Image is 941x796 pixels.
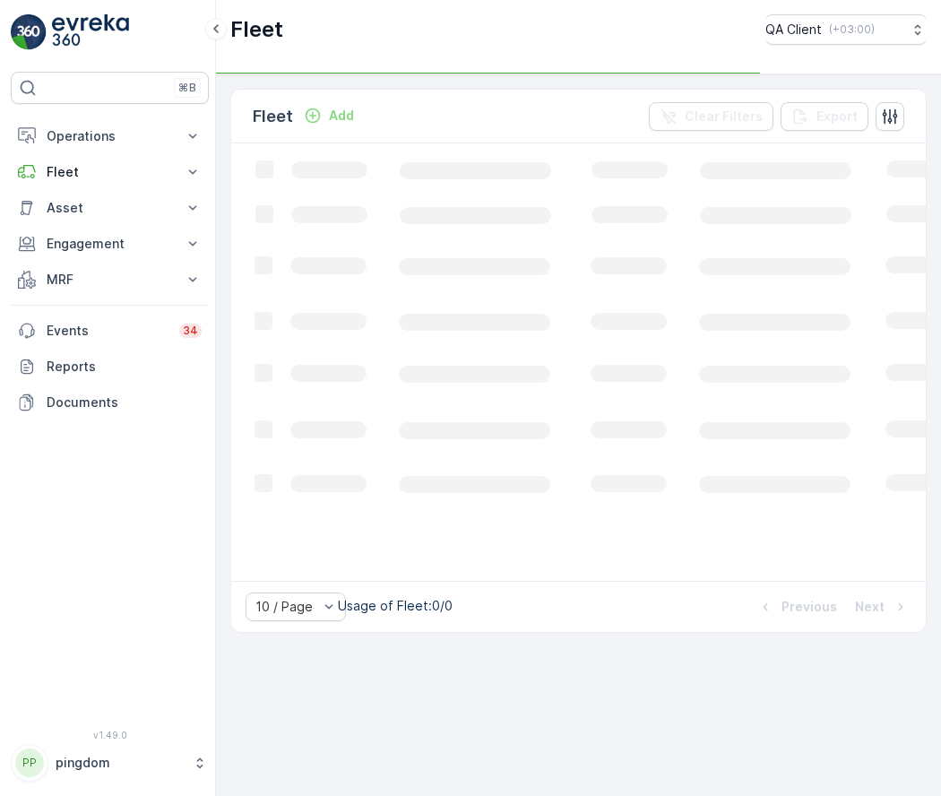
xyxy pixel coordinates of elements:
[11,14,47,50] img: logo
[11,262,209,298] button: MRF
[11,349,209,385] a: Reports
[47,127,173,145] p: Operations
[47,163,173,181] p: Fleet
[338,597,453,615] p: Usage of Fleet : 0/0
[11,118,209,154] button: Operations
[56,754,184,772] p: pingdom
[47,235,173,253] p: Engagement
[765,14,927,45] button: QA Client(+03:00)
[765,21,822,39] p: QA Client
[178,81,196,95] p: ⌘B
[52,14,129,50] img: logo_light-DOdMpM7g.png
[685,108,763,125] p: Clear Filters
[183,324,198,338] p: 34
[329,107,354,125] p: Add
[11,730,209,740] span: v 1.49.0
[11,226,209,262] button: Engagement
[47,322,168,340] p: Events
[297,105,361,126] button: Add
[230,15,283,44] p: Fleet
[11,154,209,190] button: Fleet
[853,596,911,618] button: Next
[47,271,173,289] p: MRF
[15,748,44,777] div: PP
[781,598,837,616] p: Previous
[47,358,202,376] p: Reports
[47,394,202,411] p: Documents
[816,108,858,125] p: Export
[11,313,209,349] a: Events34
[11,190,209,226] button: Asset
[11,744,209,782] button: PPpingdom
[855,598,885,616] p: Next
[755,596,839,618] button: Previous
[781,102,868,131] button: Export
[829,22,875,37] p: ( +03:00 )
[11,385,209,420] a: Documents
[649,102,773,131] button: Clear Filters
[253,104,293,129] p: Fleet
[47,199,173,217] p: Asset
